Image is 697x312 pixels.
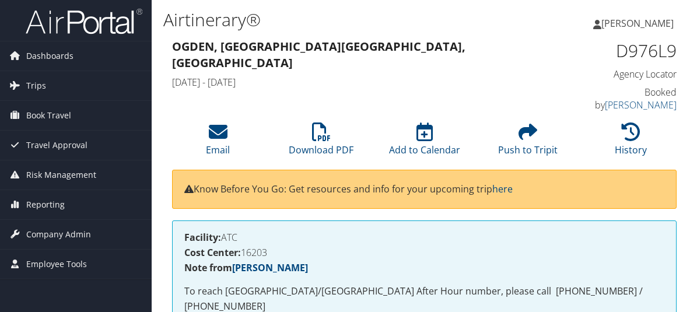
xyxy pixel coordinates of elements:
[184,246,241,259] strong: Cost Center:
[563,68,677,80] h4: Agency Locator
[289,129,353,157] a: Download PDF
[184,182,664,197] p: Know Before You Go: Get resources and info for your upcoming trip
[563,38,677,63] h1: D976L9
[26,41,73,71] span: Dashboards
[601,17,674,30] span: [PERSON_NAME]
[163,8,512,32] h1: Airtinerary®
[184,261,308,274] strong: Note from
[26,250,87,279] span: Employee Tools
[26,71,46,100] span: Trips
[26,220,91,249] span: Company Admin
[593,6,685,41] a: [PERSON_NAME]
[184,233,664,242] h4: ATC
[206,129,230,157] a: Email
[389,129,460,157] a: Add to Calendar
[184,248,664,257] h4: 16203
[563,86,677,112] h4: Booked by
[615,129,647,157] a: History
[26,8,142,35] img: airportal-logo.png
[492,183,513,195] a: here
[26,190,65,219] span: Reporting
[26,131,87,160] span: Travel Approval
[184,231,221,244] strong: Facility:
[172,38,465,71] strong: Ogden, [GEOGRAPHIC_DATA] [GEOGRAPHIC_DATA], [GEOGRAPHIC_DATA]
[232,261,308,274] a: [PERSON_NAME]
[498,129,558,157] a: Push to Tripit
[26,160,96,190] span: Risk Management
[172,76,546,89] h4: [DATE] - [DATE]
[605,99,677,111] a: [PERSON_NAME]
[26,101,71,130] span: Book Travel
